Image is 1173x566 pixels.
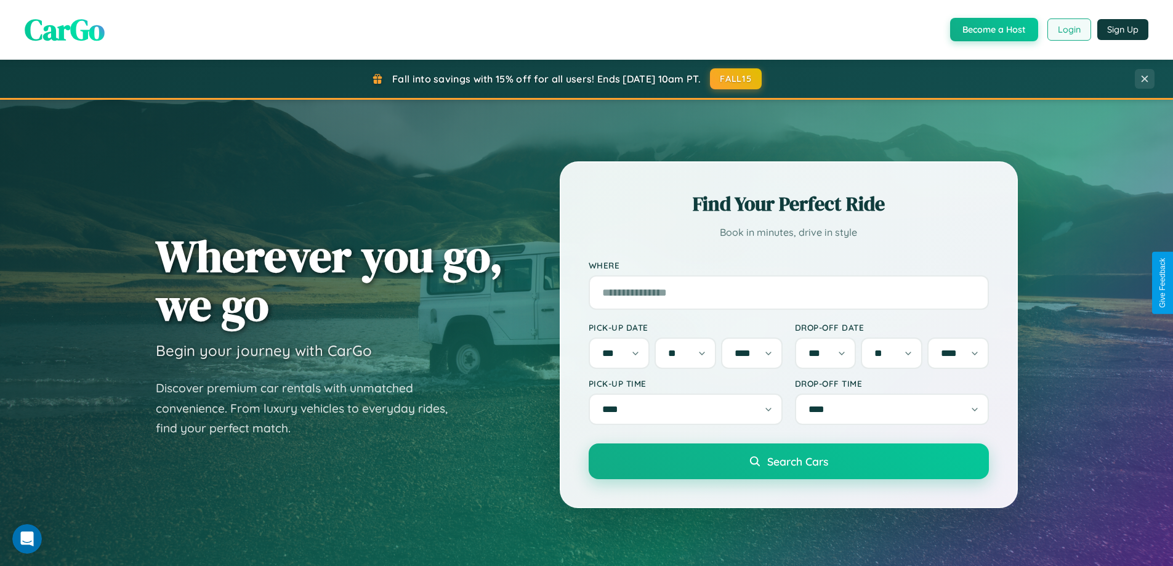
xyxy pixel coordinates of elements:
label: Pick-up Date [589,322,783,333]
button: Login [1047,18,1091,41]
label: Drop-off Time [795,378,989,389]
label: Where [589,260,989,270]
h1: Wherever you go, we go [156,232,503,329]
div: Give Feedback [1158,258,1167,308]
span: Search Cars [767,455,828,468]
p: Discover premium car rentals with unmatched convenience. From luxury vehicles to everyday rides, ... [156,378,464,439]
label: Pick-up Time [589,378,783,389]
span: Fall into savings with 15% off for all users! Ends [DATE] 10am PT. [392,73,701,85]
h2: Find Your Perfect Ride [589,190,989,217]
iframe: Intercom live chat [12,524,42,554]
button: Sign Up [1097,19,1148,40]
p: Book in minutes, drive in style [589,224,989,241]
button: Search Cars [589,443,989,479]
span: CarGo [25,9,105,50]
button: FALL15 [710,68,762,89]
label: Drop-off Date [795,322,989,333]
button: Become a Host [950,18,1038,41]
h3: Begin your journey with CarGo [156,341,372,360]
